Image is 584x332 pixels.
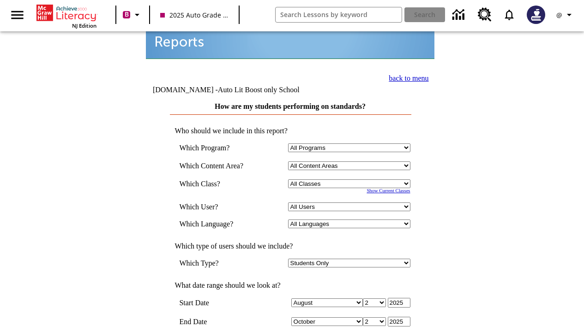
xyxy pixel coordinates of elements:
[170,242,410,250] td: Which type of users should we include?
[170,281,410,290] td: What date range should we look at?
[179,298,257,308] td: Start Date
[551,6,580,23] button: Profile/Settings
[179,179,257,188] td: Which Class?
[119,6,146,23] button: Boost Class color is violet red. Change class color
[218,86,300,94] nobr: Auto Lit Boost only School
[447,2,472,28] a: Data Center
[276,7,402,22] input: search field
[556,10,562,20] span: @
[4,1,31,29] button: Open side menu
[179,259,257,267] td: Which Type?
[389,74,428,82] a: back to menu
[527,6,545,24] img: Avatar
[367,188,410,193] a: Show Current Classes
[179,143,257,152] td: Which Program?
[179,317,257,326] td: End Date
[160,10,229,20] span: 2025 Auto Grade 10
[472,2,497,27] a: Resource Center, Will open in new tab
[179,202,257,211] td: Which User?
[146,21,434,59] img: header
[179,162,243,170] nobr: Which Content Area?
[215,102,366,110] a: How are my students performing on standards?
[125,9,129,20] span: B
[179,219,257,228] td: Which Language?
[497,3,521,27] a: Notifications
[170,127,410,135] td: Who should we include in this report?
[153,86,323,94] td: [DOMAIN_NAME] -
[36,3,96,29] div: Home
[72,22,96,29] span: NJ Edition
[521,3,551,27] button: Select a new avatar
